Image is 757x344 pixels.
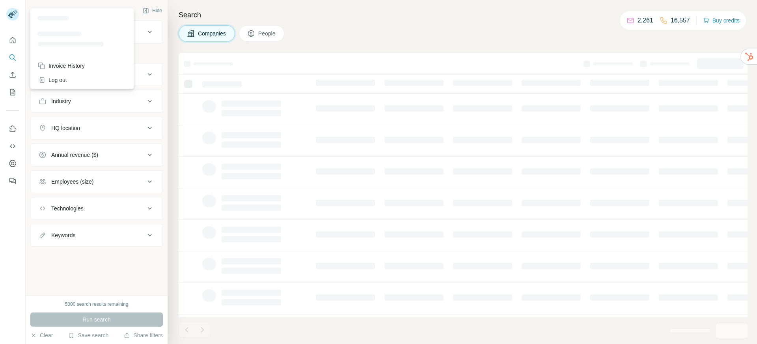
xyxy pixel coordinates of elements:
div: New search [30,7,55,14]
button: Technologies [31,199,162,218]
button: Keywords [31,226,162,245]
button: Industry [31,92,162,111]
p: 2,261 [638,16,653,25]
div: Industry [51,97,71,105]
button: HQ location [31,119,162,138]
button: Feedback [6,174,19,188]
div: Employees (size) [51,178,93,186]
div: Invoice History [37,62,85,70]
div: Annual revenue ($) [51,151,98,159]
button: Buy credits [703,15,740,26]
button: Quick start [6,33,19,47]
p: 16,557 [671,16,690,25]
div: Technologies [51,205,84,212]
span: People [258,30,276,37]
span: Companies [198,30,227,37]
button: Share filters [124,331,163,339]
button: Clear [30,331,53,339]
button: Use Surfe API [6,139,19,153]
div: Keywords [51,231,75,239]
button: Hide [137,5,168,17]
div: Log out [37,76,67,84]
button: Dashboard [6,156,19,171]
button: Enrich CSV [6,68,19,82]
div: HQ location [51,124,80,132]
div: 5000 search results remaining [65,301,129,308]
button: Search [6,50,19,65]
h4: Search [179,9,748,20]
button: Employees (size) [31,172,162,191]
button: My lists [6,85,19,99]
button: Annual revenue ($) [31,145,162,164]
button: Use Surfe on LinkedIn [6,122,19,136]
button: Save search [68,331,108,339]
